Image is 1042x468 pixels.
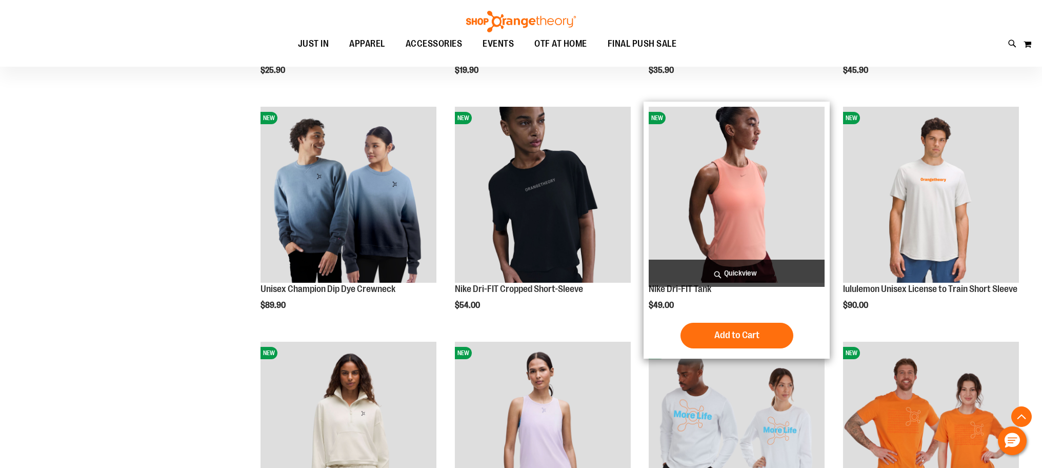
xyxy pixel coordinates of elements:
[843,112,860,124] span: NEW
[649,107,825,284] a: Nike Dri-FIT TankNEW
[260,107,436,284] a: Unisex Champion Dip Dye CrewneckNEW
[649,284,711,294] a: Nike Dri-FIT Tank
[649,301,675,310] span: $49.00
[260,66,287,75] span: $25.90
[534,32,587,55] span: OTF AT HOME
[597,32,687,56] a: FINAL PUSH SALE
[260,301,287,310] span: $89.90
[843,347,860,359] span: NEW
[260,284,395,294] a: Unisex Champion Dip Dye Crewneck
[843,284,1017,294] a: lululemon Unisex License to Train Short Sleeve
[843,107,1019,283] img: lululemon Unisex License to Train Short Sleeve
[649,66,675,75] span: $35.90
[455,66,480,75] span: $19.90
[450,102,636,336] div: product
[838,102,1024,336] div: product
[1011,406,1032,427] button: Back To Top
[260,107,436,283] img: Unisex Champion Dip Dye Crewneck
[608,32,677,55] span: FINAL PUSH SALE
[843,66,870,75] span: $45.90
[455,107,631,283] img: Nike Dri-FIT Cropped Short-Sleeve
[649,107,825,283] img: Nike Dri-FIT Tank
[288,32,339,55] a: JUST IN
[472,32,524,56] a: EVENTS
[349,32,385,55] span: APPAREL
[255,102,442,336] div: product
[455,112,472,124] span: NEW
[298,32,329,55] span: JUST IN
[998,426,1027,455] button: Hello, have a question? Let’s chat.
[483,32,514,55] span: EVENTS
[455,347,472,359] span: NEW
[680,323,793,348] button: Add to Cart
[260,347,277,359] span: NEW
[524,32,597,56] a: OTF AT HOME
[260,112,277,124] span: NEW
[843,301,870,310] span: $90.00
[455,284,583,294] a: Nike Dri-FIT Cropped Short-Sleeve
[649,112,666,124] span: NEW
[339,32,395,56] a: APPAREL
[465,11,577,32] img: Shop Orangetheory
[395,32,473,56] a: ACCESSORIES
[714,329,759,341] span: Add to Cart
[843,107,1019,284] a: lululemon Unisex License to Train Short SleeveNEW
[455,107,631,284] a: Nike Dri-FIT Cropped Short-SleeveNEW
[406,32,463,55] span: ACCESSORIES
[649,260,825,287] a: Quickview
[455,301,482,310] span: $54.00
[644,102,830,359] div: product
